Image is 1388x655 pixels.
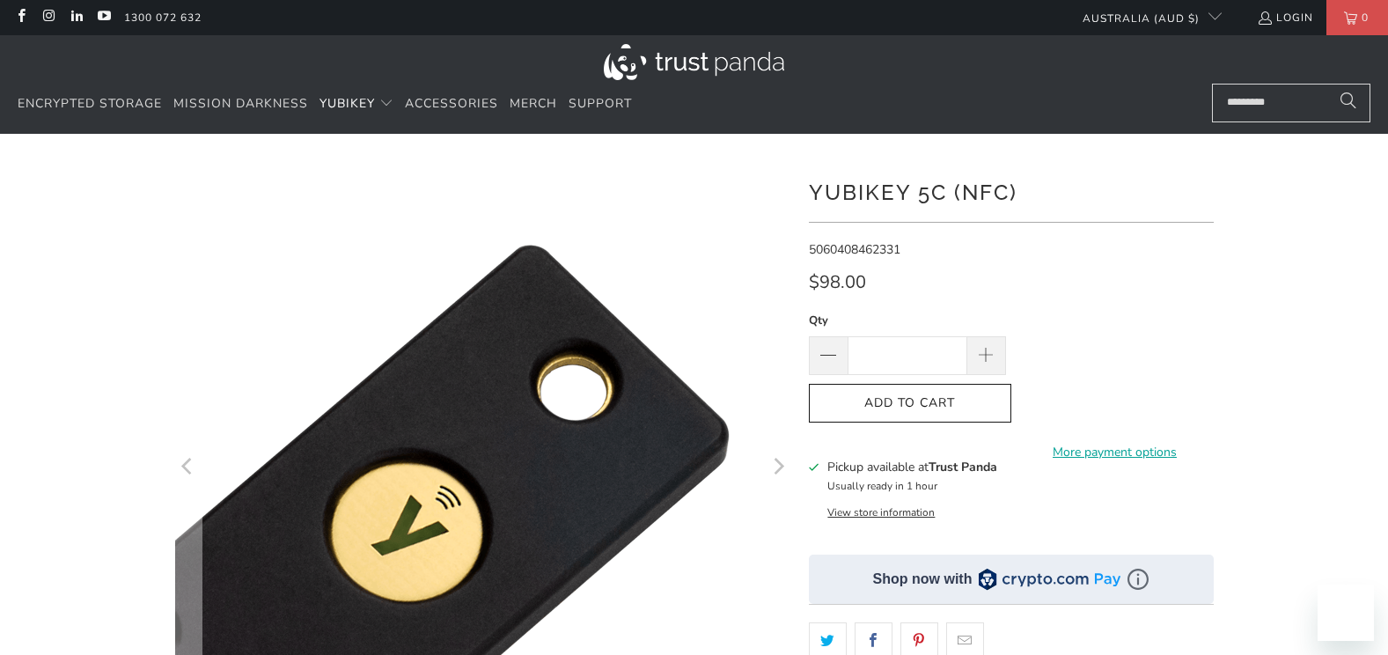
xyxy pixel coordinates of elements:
[1212,84,1370,122] input: Search...
[319,84,393,125] summary: YubiKey
[124,8,202,27] a: 1300 072 632
[809,270,866,294] span: $98.00
[173,84,308,125] a: Mission Darkness
[510,84,557,125] a: Merch
[173,95,308,112] span: Mission Darkness
[873,570,973,589] div: Shop now with
[827,505,935,519] button: View store information
[809,241,900,258] span: 5060408462331
[405,95,498,112] span: Accessories
[1318,585,1374,641] iframe: Button to launch messaging window
[569,84,632,125] a: Support
[96,11,111,25] a: Trust Panda Australia on YouTube
[929,459,997,475] b: Trust Panda
[827,458,997,476] h3: Pickup available at
[40,11,55,25] a: Trust Panda Australia on Instagram
[604,44,784,80] img: Trust Panda Australia
[69,11,84,25] a: Trust Panda Australia on LinkedIn
[827,396,993,411] span: Add to Cart
[1017,443,1214,462] a: More payment options
[809,173,1214,209] h1: YubiKey 5C (NFC)
[827,479,937,493] small: Usually ready in 1 hour
[809,311,1006,330] label: Qty
[1326,84,1370,122] button: Search
[319,95,375,112] span: YubiKey
[18,95,162,112] span: Encrypted Storage
[18,84,162,125] a: Encrypted Storage
[405,84,498,125] a: Accessories
[18,84,632,125] nav: Translation missing: en.navigation.header.main_nav
[809,384,1011,423] button: Add to Cart
[569,95,632,112] span: Support
[510,95,557,112] span: Merch
[1257,8,1313,27] a: Login
[13,11,28,25] a: Trust Panda Australia on Facebook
